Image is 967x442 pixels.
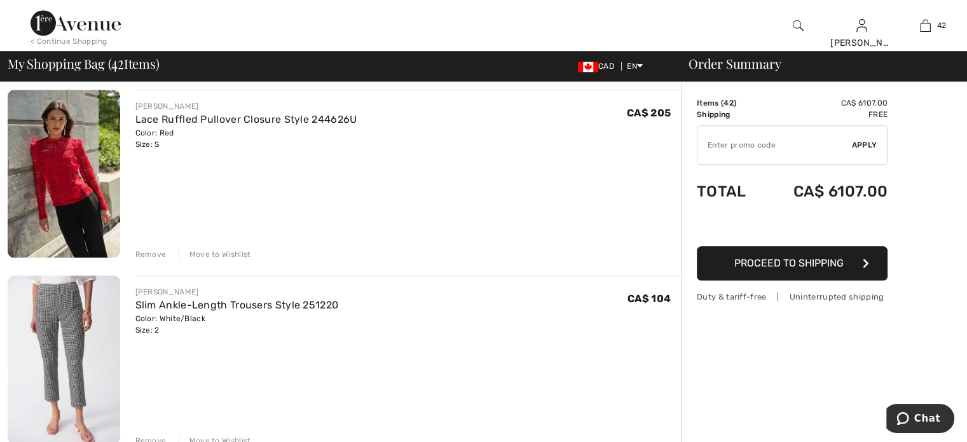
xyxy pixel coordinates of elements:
td: CA$ 6107.00 [762,170,888,213]
img: Lace Ruffled Pullover Closure Style 244626U [8,90,120,258]
div: Color: White/Black Size: 2 [135,313,339,336]
div: [PERSON_NAME] [135,100,357,112]
td: Items ( ) [697,97,762,109]
span: CA$ 205 [627,107,671,119]
div: Color: Red Size: S [135,127,357,150]
a: Slim Ankle-Length Trousers Style 251220 [135,299,339,311]
span: Proceed to Shipping [734,257,844,269]
img: My Bag [920,18,931,33]
img: My Info [856,18,867,33]
div: Order Summary [673,57,959,70]
span: Apply [852,139,877,151]
td: Total [697,170,762,213]
a: 42 [894,18,956,33]
span: CA$ 104 [628,293,671,305]
td: CA$ 6107.00 [762,97,888,109]
input: Promo code [697,126,852,164]
a: Sign In [856,19,867,31]
span: My Shopping Bag ( Items) [8,57,160,70]
td: Shipping [697,109,762,120]
span: EN [627,62,643,71]
span: 42 [724,99,734,107]
img: Canadian Dollar [578,62,598,72]
img: 1ère Avenue [31,10,121,36]
a: Lace Ruffled Pullover Closure Style 244626U [135,113,357,125]
div: < Continue Shopping [31,36,107,47]
td: Free [762,109,888,120]
div: Remove [135,249,167,260]
div: Move to Wishlist [179,249,251,260]
span: 42 [937,20,947,31]
button: Proceed to Shipping [697,246,888,280]
span: CAD [578,62,619,71]
div: Duty & tariff-free | Uninterrupted shipping [697,291,888,303]
div: [PERSON_NAME] [830,36,893,50]
iframe: PayPal-paypal [697,213,888,242]
img: search the website [793,18,804,33]
span: 42 [111,54,124,71]
div: [PERSON_NAME] [135,286,339,298]
iframe: Opens a widget where you can chat to one of our agents [886,404,954,436]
